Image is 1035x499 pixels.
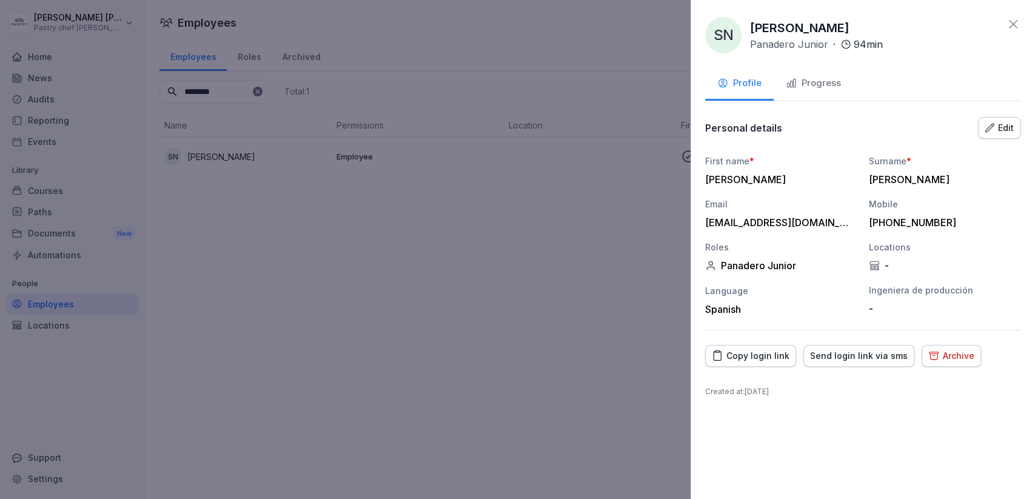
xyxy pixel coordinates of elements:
[869,260,1020,272] div: -
[869,303,1014,315] div: -
[705,68,774,101] button: Profile
[922,345,981,367] button: Archive
[854,37,883,52] p: 94 min
[869,198,1020,210] div: Mobile
[985,121,1014,135] div: Edit
[869,173,1014,186] div: [PERSON_NAME]
[705,17,742,53] div: SN
[705,386,1020,397] p: Created at : [DATE]
[705,173,851,186] div: [PERSON_NAME]
[803,345,914,367] button: Send login link via sms
[712,349,789,363] div: Copy login link
[705,155,857,167] div: First name
[774,68,853,101] button: Progress
[705,284,857,297] div: Language
[978,117,1020,139] button: Edit
[869,155,1020,167] div: Surname
[869,216,1014,229] div: [PHONE_NUMBER]
[750,37,828,52] p: Panadero Junior
[928,349,974,363] div: Archive
[705,345,796,367] button: Copy login link
[705,260,857,272] div: Panadero Junior
[750,19,849,37] p: [PERSON_NAME]
[750,37,883,52] div: ·
[717,76,762,90] div: Profile
[786,76,841,90] div: Progress
[705,122,782,134] p: Personal details
[810,349,908,363] div: Send login link via sms
[869,284,1020,296] div: Ingeniera de producción
[705,216,851,229] div: [EMAIL_ADDRESS][DOMAIN_NAME]
[705,198,857,210] div: Email
[705,241,857,253] div: Roles
[705,303,857,315] div: Spanish
[869,241,1020,253] div: Locations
